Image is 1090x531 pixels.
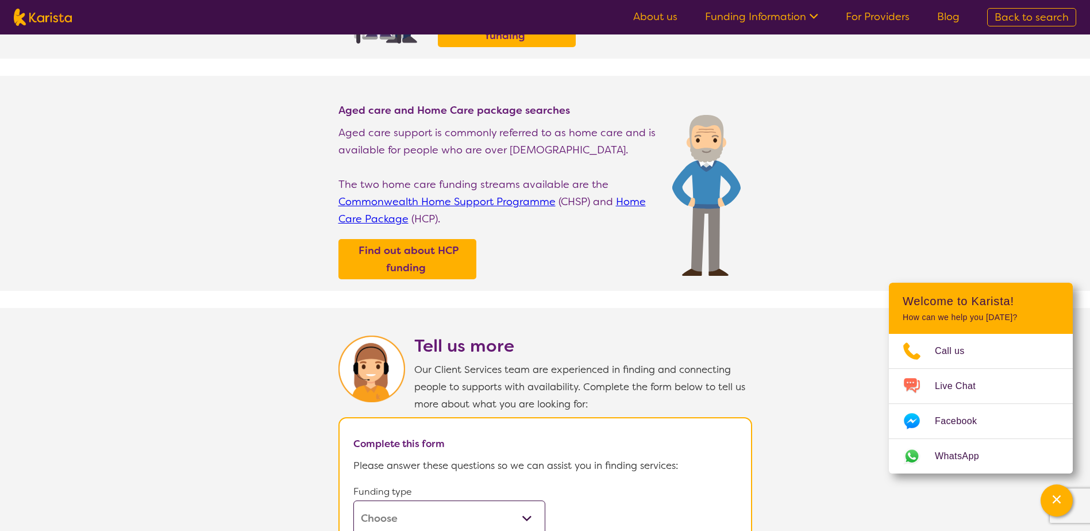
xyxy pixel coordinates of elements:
[1041,484,1073,517] button: Channel Menu
[341,242,473,276] a: Find out about HCP funding
[935,448,993,465] span: WhatsApp
[935,343,979,360] span: Call us
[889,283,1073,474] div: Channel Menu
[903,313,1059,322] p: How can we help you [DATE]?
[705,10,818,24] a: Funding Information
[937,10,960,24] a: Blog
[14,9,72,26] img: Karista logo
[353,457,737,474] p: Please answer these questions so we can assist you in finding services:
[338,336,405,402] img: Karista Client Service
[987,8,1076,26] a: Back to search
[338,176,661,228] p: The two home care funding streams available are the (CHSP) and (HCP).
[935,413,991,430] span: Facebook
[353,483,545,501] p: Funding type
[935,378,989,395] span: Live Chat
[414,336,752,356] h2: Tell us more
[353,437,445,450] b: Complete this form
[338,124,661,159] p: Aged care support is commonly referred to as home care and is available for people who are over [...
[672,115,741,276] img: Find Age care and home care package services and providers
[441,10,573,44] a: Find out about NDIS funding
[995,10,1069,24] span: Back to search
[338,103,661,117] h4: Aged care and Home Care package searches
[633,10,677,24] a: About us
[338,195,556,209] a: Commonwealth Home Support Programme
[846,10,910,24] a: For Providers
[903,294,1059,308] h2: Welcome to Karista!
[889,439,1073,474] a: Web link opens in a new tab.
[359,244,459,275] b: Find out about HCP funding
[414,361,752,413] p: Our Client Services team are experienced in finding and connecting people to supports with availa...
[889,334,1073,474] ul: Choose channel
